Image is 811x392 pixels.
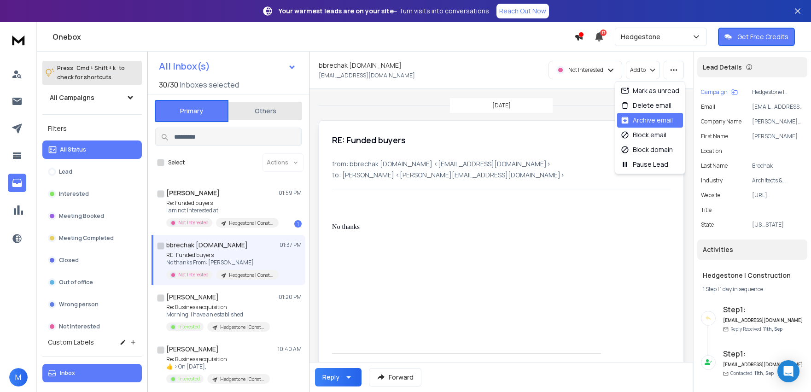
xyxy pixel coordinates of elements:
[180,79,239,90] h3: Inboxes selected
[621,160,668,169] div: Pause Lead
[621,130,666,140] div: Block email
[723,317,804,324] h6: [EMAIL_ADDRESS][DOMAIN_NAME]
[48,338,94,347] h3: Custom Labels
[279,293,302,301] p: 01:20 PM
[42,122,142,135] h3: Filters
[166,259,277,266] p: No thanks From: [PERSON_NAME]
[752,177,804,184] p: Architects & Building Designers
[178,219,209,226] p: Not Interested
[332,134,406,146] h1: RE: Funded buyers
[701,177,723,184] p: industry
[60,146,86,153] p: All Status
[322,373,339,382] div: Reply
[701,221,714,228] p: State
[279,6,489,16] p: – Turn visits into conversations
[166,311,270,318] p: Morning, I have an established
[294,220,302,228] div: 1
[319,72,415,79] p: [EMAIL_ADDRESS][DOMAIN_NAME]
[59,323,100,330] p: Not Interested
[166,252,277,259] p: RE: Funded buyers
[621,116,673,125] div: Archive email
[752,221,804,228] p: [US_STATE]
[703,271,802,280] h1: Hedgestone | Construction
[701,88,728,96] p: Campaign
[492,102,511,109] p: [DATE]
[59,168,72,176] p: Lead
[229,220,273,227] p: Hedgestone | Construction
[332,159,671,169] p: from: bbrechak [DOMAIN_NAME] <[EMAIL_ADDRESS][DOMAIN_NAME]>
[319,61,402,70] h1: bbrechak [DOMAIN_NAME]
[701,206,712,214] p: title
[278,345,302,353] p: 10:40 AM
[166,356,270,363] p: Re: Business acquisition
[621,145,673,154] div: Block domain
[166,207,277,214] p: I am not interested at
[777,360,799,382] div: Open Intercom Messenger
[9,368,28,386] span: M
[228,101,302,121] button: Others
[332,170,671,180] p: to: [PERSON_NAME] <[PERSON_NAME][EMAIL_ADDRESS][DOMAIN_NAME]>
[701,162,728,170] p: Last Name
[166,293,219,302] h1: [PERSON_NAME]
[279,189,302,197] p: 01:59 PM
[279,6,394,15] strong: Your warmest leads are on your site
[59,190,89,198] p: Interested
[53,31,574,42] h1: Onebox
[166,304,270,311] p: Re: Business acquisition
[166,240,248,250] h1: bbrechak [DOMAIN_NAME]
[155,100,228,122] button: Primary
[280,241,302,249] p: 01:37 PM
[229,272,273,279] p: Hedgestone | Construction
[499,6,546,16] p: Reach Out Now
[9,31,28,48] img: logo
[630,66,646,74] p: Add to
[57,64,125,82] p: Press to check for shortcuts.
[754,370,774,376] span: 11th, Sep
[600,29,607,36] span: 17
[752,192,804,199] p: [URL][DOMAIN_NAME]
[59,212,104,220] p: Meeting Booked
[59,279,93,286] p: Out of office
[697,240,807,260] div: Activities
[59,301,99,308] p: Wrong person
[168,159,185,166] label: Select
[701,192,720,199] p: website
[621,86,679,95] div: Mark as unread
[159,62,210,71] h1: All Inbox(s)
[703,63,742,72] p: Lead Details
[178,271,209,278] p: Not Interested
[166,363,270,370] p: 👍 > On [DATE],
[621,32,664,41] p: Hedgestone
[752,103,804,111] p: [EMAIL_ADDRESS][DOMAIN_NAME]
[60,369,75,377] p: Inbox
[59,257,79,264] p: Closed
[703,286,802,293] div: |
[220,376,264,383] p: Hedgestone | Construction
[166,345,219,354] h1: [PERSON_NAME]
[752,133,804,140] p: [PERSON_NAME]
[720,285,763,293] span: 1 day in sequence
[730,326,782,333] p: Reply Received
[568,66,603,74] p: Not Interested
[723,348,804,359] h6: Step 1 :
[159,79,178,90] span: 30 / 30
[701,103,715,111] p: Email
[220,324,264,331] p: Hedgestone | Construction
[59,234,114,242] p: Meeting Completed
[723,361,804,368] h6: [EMAIL_ADDRESS][DOMAIN_NAME]
[166,199,277,207] p: Re: Funded buyers
[737,32,788,41] p: Get Free Credits
[178,375,200,382] p: Interested
[621,101,671,110] div: Delete email
[723,304,804,315] h6: Step 1 :
[701,133,728,140] p: First Name
[701,118,741,125] p: Company Name
[50,93,94,102] h1: All Campaigns
[369,368,421,386] button: Forward
[763,326,782,332] span: 11th, Sep
[752,118,804,125] p: [PERSON_NAME] Architecture + Design
[701,147,722,155] p: location
[752,162,804,170] p: Brechak
[178,323,200,330] p: Interested
[166,188,220,198] h1: [PERSON_NAME]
